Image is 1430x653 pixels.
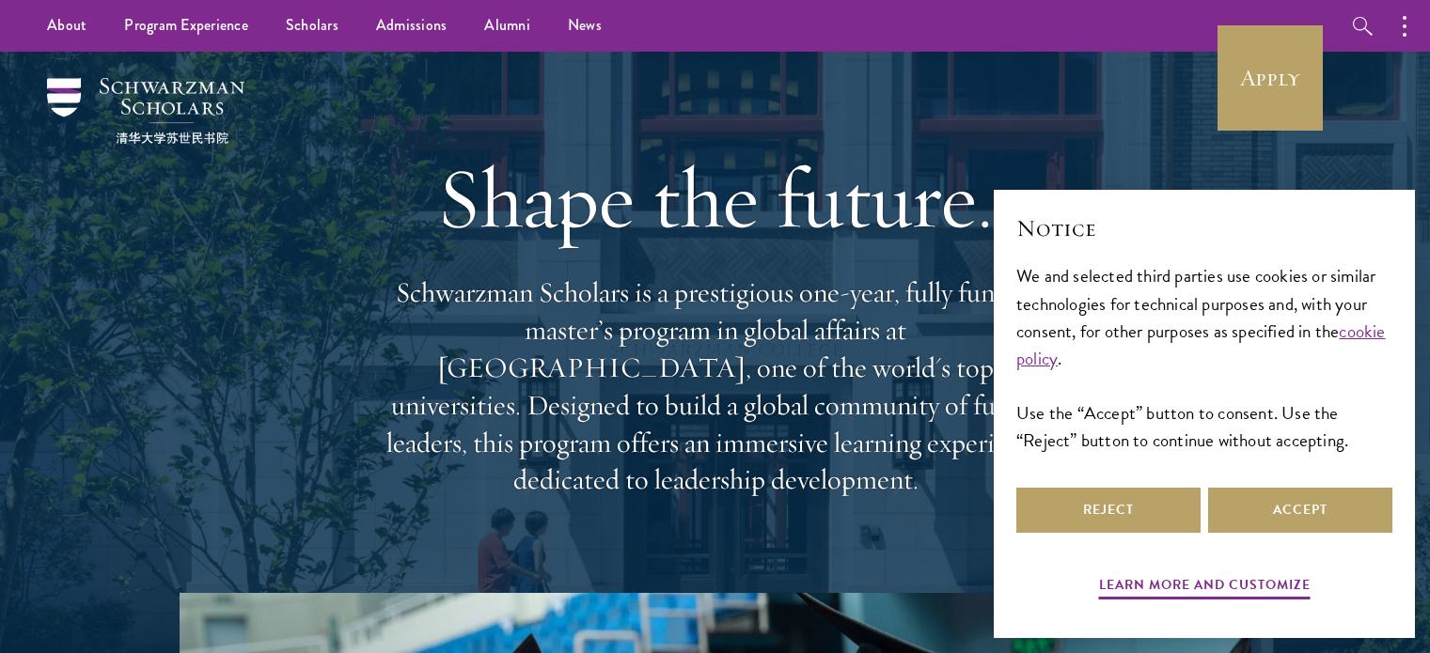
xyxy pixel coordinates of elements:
[1016,488,1201,533] button: Reject
[1016,212,1392,244] h2: Notice
[47,78,244,144] img: Schwarzman Scholars
[1016,318,1386,372] a: cookie policy
[1208,488,1392,533] button: Accept
[377,146,1054,251] h1: Shape the future.
[1218,25,1323,131] a: Apply
[377,274,1054,499] p: Schwarzman Scholars is a prestigious one-year, fully funded master’s program in global affairs at...
[1099,573,1311,602] button: Learn more and customize
[1016,262,1392,453] div: We and selected third parties use cookies or similar technologies for technical purposes and, wit...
